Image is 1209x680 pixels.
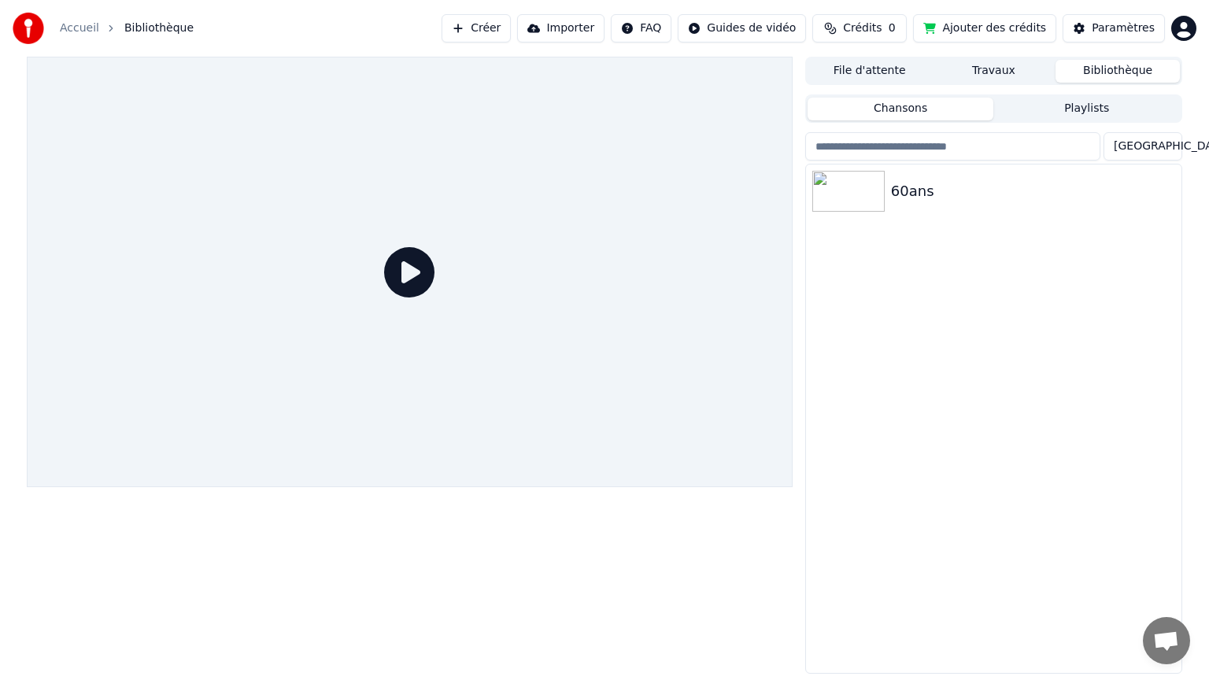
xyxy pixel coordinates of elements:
button: Ajouter des crédits [913,14,1056,42]
span: 0 [889,20,896,36]
button: Guides de vidéo [678,14,806,42]
div: Paramètres [1092,20,1155,36]
span: Crédits [843,20,882,36]
img: youka [13,13,44,44]
button: Travaux [932,60,1056,83]
button: Crédits0 [812,14,907,42]
button: FAQ [611,14,671,42]
button: Créer [442,14,511,42]
button: Chansons [808,98,994,120]
button: Bibliothèque [1056,60,1180,83]
span: Bibliothèque [124,20,194,36]
nav: breadcrumb [60,20,194,36]
button: File d'attente [808,60,932,83]
a: Accueil [60,20,99,36]
button: Playlists [993,98,1180,120]
button: Paramètres [1063,14,1165,42]
div: 60ans [891,180,1175,202]
button: Importer [517,14,604,42]
a: Ouvrir le chat [1143,617,1190,664]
